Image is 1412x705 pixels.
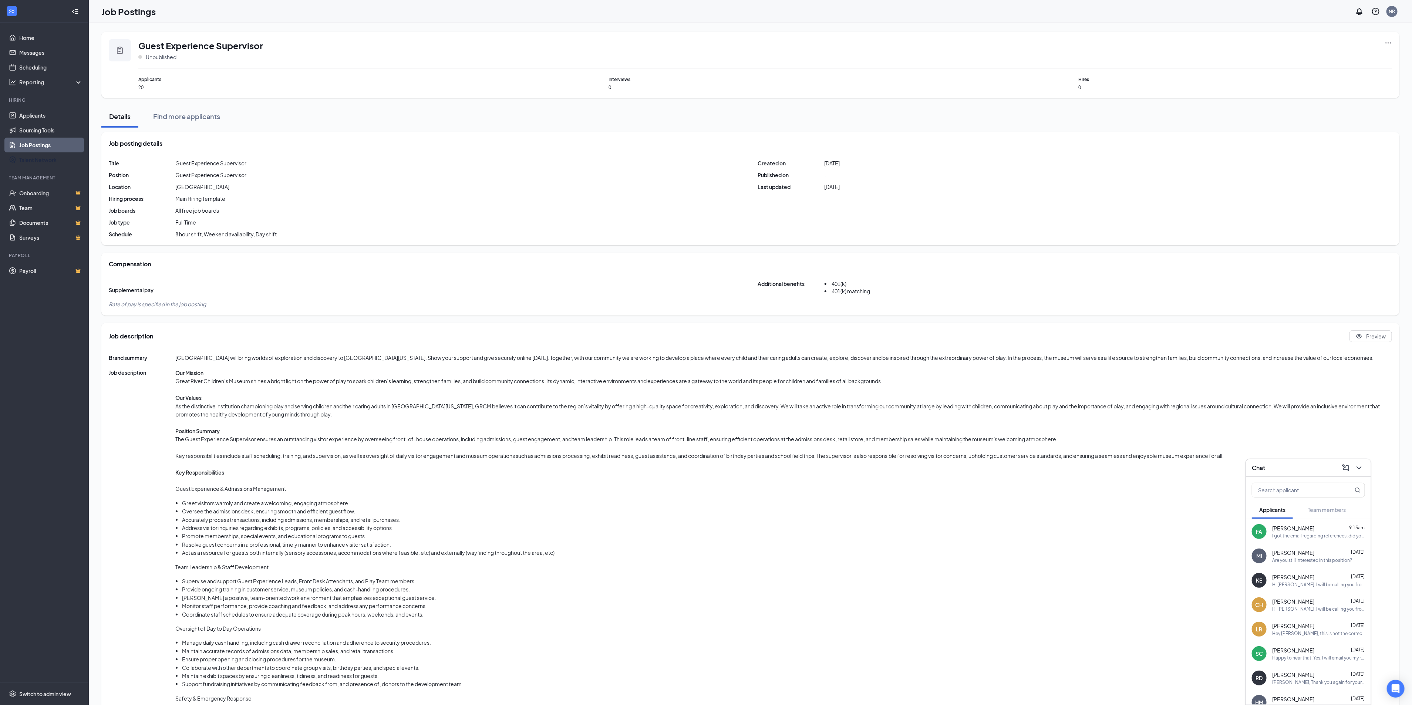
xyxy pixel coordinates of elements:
[109,354,175,361] span: Brand summary
[1272,549,1314,556] span: [PERSON_NAME]
[175,485,1392,493] p: Guest Experience & Admissions Management
[1256,625,1263,633] div: LR
[109,219,175,226] span: Job type
[1079,76,1392,83] span: Hires
[1272,573,1314,581] span: [PERSON_NAME]
[1272,630,1365,637] div: Hey [PERSON_NAME], this is not the correct platform to call out sick. Please call/text [PERSON_NA...
[1272,606,1365,612] div: Hi [PERSON_NAME], I will be calling you from my cell phone this morning. Looking forward to our c...
[109,112,131,121] div: Details
[175,624,1392,633] p: Oversight of Day to Day Operations
[758,171,825,179] span: Published on
[1355,487,1361,493] svg: MagnifyingGlass
[1355,7,1364,16] svg: Notifications
[101,5,156,18] h1: Job Postings
[609,76,922,83] span: Interviews
[1385,39,1392,47] svg: Ellipses
[1272,622,1314,630] span: [PERSON_NAME]
[182,532,1392,540] li: Promote memberships, special events, and educational programs to guests.
[1351,598,1365,604] span: [DATE]
[175,402,1392,419] p: As the distinctive institution championing play and serving children and their caring adults in [...
[19,186,82,200] a: OnboardingCrown
[1387,680,1405,698] div: Open Intercom Messenger
[175,563,1392,571] p: Team Leadership & Staff Development
[1256,528,1263,535] div: FA
[1366,333,1386,340] span: Preview
[758,183,825,190] span: Last updated
[182,577,1392,585] li: Supervise and support Guest Experience Leads, Front Desk Attendants, and Play Team members..
[1272,524,1314,532] span: [PERSON_NAME]
[1351,671,1365,677] span: [DATE]
[1351,696,1365,701] span: [DATE]
[109,332,153,340] span: Job description
[175,377,1392,385] p: Great River Children’s Museum shines a bright light on the power of play to spark children’s lear...
[182,647,1392,655] li: Maintain accurate records of admissions data, membership sales, and retail transactions.
[182,507,1392,515] li: Oversee the admissions desk, ensuring smooth and efficient guest flow.
[1353,462,1365,474] button: ChevronDown
[1272,557,1352,563] div: Are you still interested in this position?
[1356,333,1362,340] svg: Eye
[182,672,1392,680] li: Maintain exhibit spaces by ensuring cleanliness, tidiness, and readiness for guests.
[175,159,246,167] span: Guest Experience Supervisor
[1256,577,1263,584] div: KE
[175,219,196,226] span: Full Time
[832,288,870,294] span: 401(k) matching
[109,230,175,238] span: Schedule
[153,112,220,121] div: Find more applicants
[175,171,246,179] div: Guest Experience Supervisor
[109,286,175,294] span: Supplemental pay
[109,207,175,214] span: Job boards
[175,435,1392,443] p: The Guest Experience Supervisor ensures an outstanding visitor experience by overseeing front-of-...
[1351,549,1365,555] span: [DATE]
[19,45,82,60] a: Messages
[1256,650,1263,657] div: SC
[825,159,840,167] span: [DATE]
[1355,463,1364,472] svg: ChevronDown
[19,200,82,215] a: TeamCrown
[1256,601,1263,608] div: CH
[109,159,175,167] span: Title
[109,171,175,179] span: Position
[182,664,1392,672] li: Collaborate with other departments to coordinate group visits, birthday parties, and special events.
[138,76,452,83] span: Applicants
[109,195,175,202] span: Hiring process
[19,78,83,86] div: Reporting
[146,53,176,61] span: Unpublished
[175,428,220,434] strong: Position Summary
[1272,655,1365,661] div: Happy to hear that. Yes, I will email you my references as soon as I can. Thank you!
[19,138,82,152] a: Job Postings
[1351,574,1365,579] span: [DATE]
[758,280,825,300] span: Additional benefits
[19,30,82,45] a: Home
[175,230,277,238] span: 8 hour shift, Weekend availability, Day shift
[182,540,1392,549] li: Resolve guest concerns in a professional, timely manner to enhance visitor satisfaction.
[182,549,1392,557] li: Act as a resource for guests both internally (sensory accessories, accommodations where feasible,...
[1079,84,1392,91] span: 0
[182,638,1392,647] li: Manage daily cash handling, including cash drawer reconciliation and adherence to security proced...
[1351,623,1365,628] span: [DATE]
[1272,533,1365,539] div: I got the email regarding references, did you receive the offer letter email?
[182,655,1392,663] li: Ensure proper opening and closing procedures for the museum.
[109,183,175,190] span: Location
[9,252,81,259] div: Payroll
[1272,671,1314,678] span: [PERSON_NAME]
[19,108,82,123] a: Applicants
[115,46,124,55] svg: Clipboard
[1272,679,1365,685] div: [PERSON_NAME], Thank you again for your interest in the Play Team position with Great River Child...
[1252,464,1265,472] h3: Chat
[825,183,840,190] span: [DATE]
[138,84,452,91] span: 20
[1256,552,1262,560] div: MI
[1349,330,1392,342] button: Eye Preview
[182,680,1392,688] li: Support fundraising initiatives by communicating feedback from, and presence of, donors to the de...
[175,394,202,401] strong: Our Values
[109,260,151,268] span: Compensation
[1351,647,1365,652] span: [DATE]
[19,60,82,75] a: Scheduling
[182,499,1392,507] li: Greet visitors warmly and create a welcoming, engaging atmosphere.
[1349,525,1365,530] span: 9:15am
[1340,462,1352,474] button: ComposeMessage
[825,171,827,179] span: -
[175,452,1392,460] p: Key responsibilities include staff scheduling, training, and supervision, as well as oversight of...
[109,139,162,148] span: Job posting details
[109,301,206,307] span: Rate of pay is specified in the job posting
